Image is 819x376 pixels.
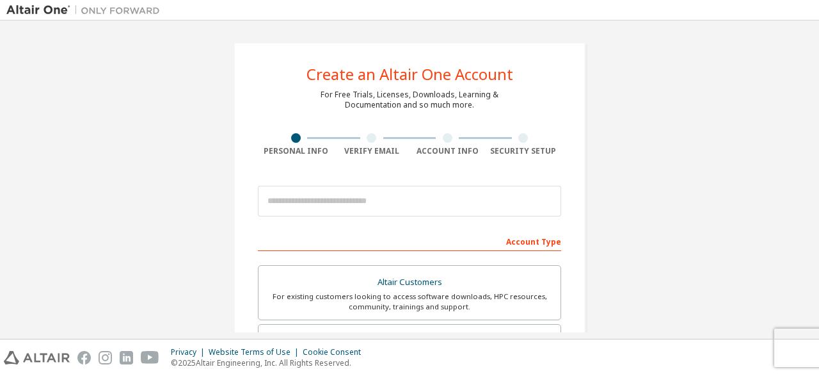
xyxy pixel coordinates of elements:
div: Personal Info [258,146,334,156]
p: © 2025 Altair Engineering, Inc. All Rights Reserved. [171,357,369,368]
img: instagram.svg [99,351,112,364]
img: facebook.svg [77,351,91,364]
img: linkedin.svg [120,351,133,364]
div: Privacy [171,347,209,357]
div: Create an Altair One Account [306,67,513,82]
div: For existing customers looking to access software downloads, HPC resources, community, trainings ... [266,291,553,312]
img: youtube.svg [141,351,159,364]
div: Students [266,332,553,350]
img: Altair One [6,4,166,17]
div: Security Setup [486,146,562,156]
div: Account Type [258,231,561,251]
div: Verify Email [334,146,410,156]
div: For Free Trials, Licenses, Downloads, Learning & Documentation and so much more. [321,90,498,110]
div: Website Terms of Use [209,347,303,357]
img: altair_logo.svg [4,351,70,364]
div: Altair Customers [266,274,553,291]
div: Account Info [409,146,486,156]
div: Cookie Consent [303,347,369,357]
